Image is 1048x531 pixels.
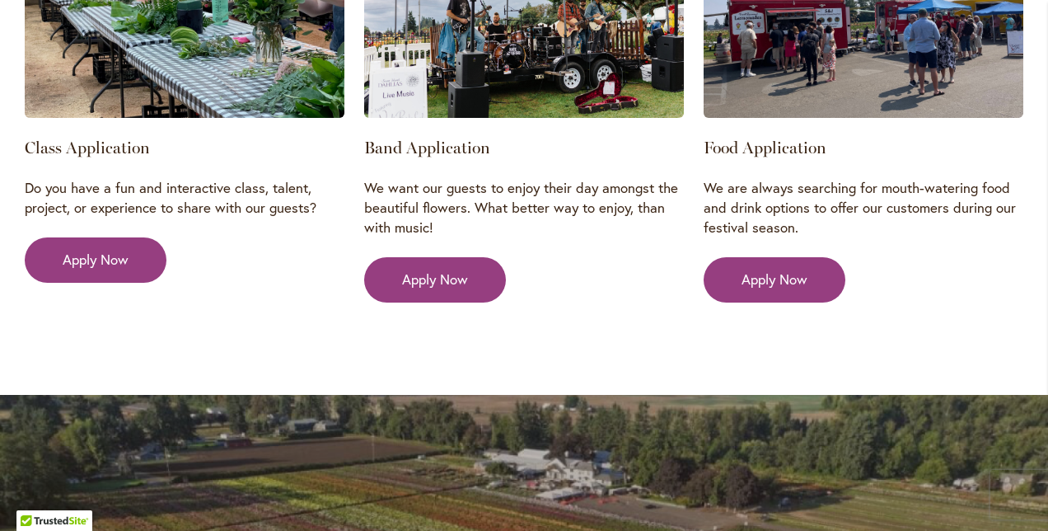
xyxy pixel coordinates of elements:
[704,178,1023,237] p: We are always searching for mouth-watering food and drink options to offer our customers during o...
[704,257,845,302] a: Apply Now
[25,237,166,282] a: Apply Now
[364,178,684,237] p: We want our guests to enjoy their day amongst the beautiful flowers. What better way to enjoy, th...
[25,138,344,158] h3: Class Application
[402,270,468,289] span: Apply Now
[63,250,129,270] span: Apply Now
[742,270,807,289] span: Apply Now
[364,138,684,158] h3: Band Application
[25,178,344,218] p: Do you have a fun and interactive class, talent, project, or experience to share with our guests?
[364,257,506,302] a: Apply Now
[704,138,1023,158] h3: Food Application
